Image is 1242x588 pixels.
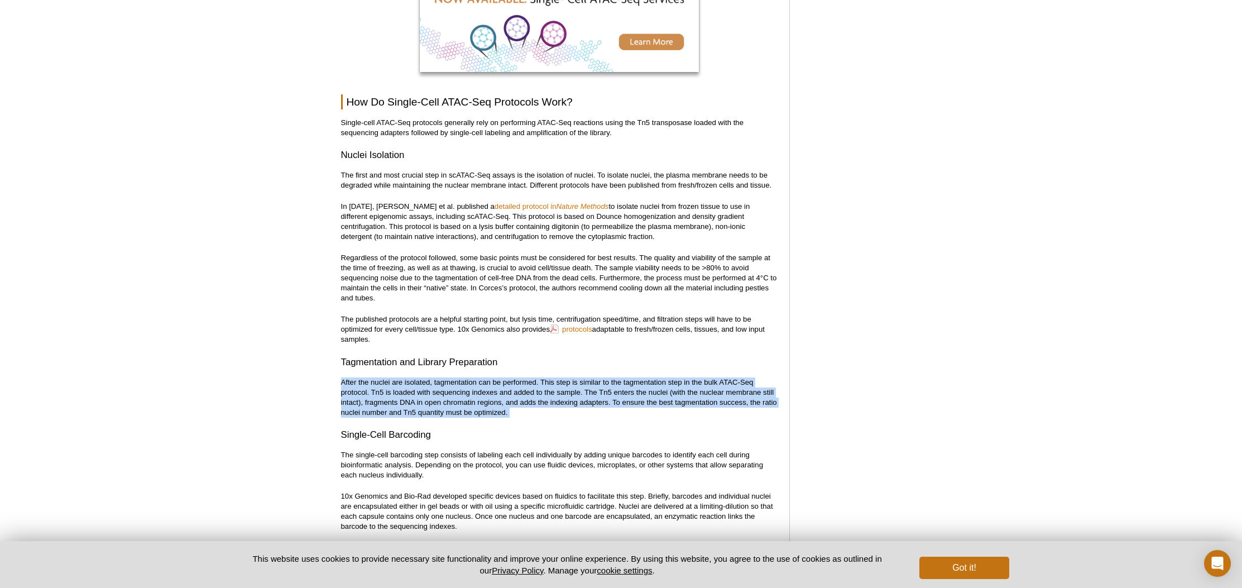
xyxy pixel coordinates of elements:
a: protocols [550,324,592,334]
p: In [DATE], [PERSON_NAME] et al. published a to isolate nuclei from frozen tissue to use in differ... [341,202,778,242]
h3: Single-Cell Barcoding [341,428,778,442]
a: Privacy Policy [492,566,543,575]
h3: Tagmentation and Library Preparation [341,356,778,369]
p: After the nuclei are isolated, tagmentation can be performed. This step is similar to the tagment... [341,377,778,418]
button: Got it! [919,557,1009,579]
button: cookie settings [597,566,652,575]
p: The published protocols are a helpful starting point, but lysis time, centrifugation speed/time, ... [341,314,778,345]
em: Nature Methods [557,202,609,211]
h2: How Do Single-Cell ATAC-Seq Protocols Work? [341,94,778,109]
p: This website uses cookies to provide necessary site functionality and improve your online experie... [233,553,901,576]
p: Single-cell ATAC-Seq protocols generally rely on performing ATAC-Seq reactions using the Tn5 tran... [341,118,778,138]
p: The single-cell barcoding step consists of labeling each cell individually by adding unique barco... [341,450,778,480]
h3: Nuclei Isolation [341,149,778,162]
p: The first and most crucial step in scATAC-Seq assays is the isolation of nuclei. To isolate nucle... [341,170,778,190]
p: 10x Genomics and Bio-Rad developed specific devices based on fluidics to facilitate this step. Br... [341,491,778,532]
div: Open Intercom Messenger [1204,550,1231,577]
a: detailed protocol inNature Methods [495,202,609,211]
p: Regardless of the protocol followed, some basic points must be considered for best results. The q... [341,253,778,303]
